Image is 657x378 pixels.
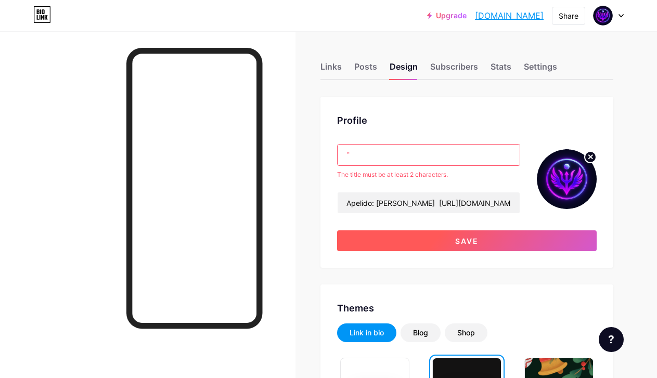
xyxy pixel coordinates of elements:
[593,6,613,25] img: Allam Prock
[350,328,384,338] div: Link in bio
[338,192,520,213] input: Bio
[354,60,377,79] div: Posts
[559,10,578,21] div: Share
[427,11,467,20] a: Upgrade
[413,328,428,338] div: Blog
[457,328,475,338] div: Shop
[320,60,342,79] div: Links
[491,60,511,79] div: Stats
[537,149,597,209] img: Allam Prock
[475,9,544,22] a: [DOMAIN_NAME]
[337,113,597,127] div: Profile
[337,170,520,179] div: The title must be at least 2 characters.
[337,301,597,315] div: Themes
[338,145,520,165] input: Name
[455,237,479,245] span: Save
[524,60,557,79] div: Settings
[430,60,478,79] div: Subscribers
[337,230,597,251] button: Save
[390,60,418,79] div: Design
